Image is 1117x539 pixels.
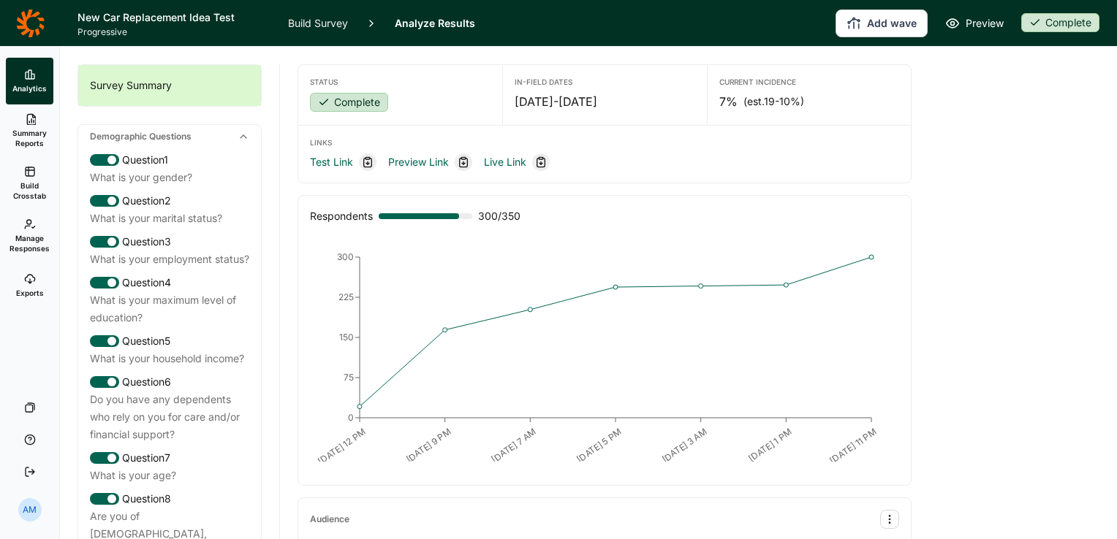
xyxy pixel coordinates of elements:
a: Exports [6,262,53,309]
div: What is your gender? [90,169,249,186]
span: 7% [719,93,738,110]
text: [DATE] 1 PM [746,426,794,464]
div: Copy link [532,153,550,171]
div: Question 1 [90,151,249,169]
div: Question 4 [90,274,249,291]
tspan: 75 [344,372,354,383]
text: [DATE] 7 AM [489,426,538,465]
button: Complete [310,93,388,113]
span: Analytics [12,83,47,93]
a: Analytics [6,58,53,104]
div: AM [18,498,42,521]
div: Question 5 [90,332,249,350]
div: Status [310,77,491,87]
span: (est. 19-10% ) [743,94,804,109]
span: Progressive [77,26,270,38]
span: Exports [16,288,44,298]
a: Preview Link [388,153,449,171]
span: Summary Reports [12,128,48,148]
div: What is your age? [90,467,249,484]
span: 300 / 350 [478,207,520,225]
a: Test Link [310,153,353,171]
text: [DATE] 5 PM [575,426,624,465]
div: Do you have any dependents who rely on you for care and/or financial support? [90,391,249,443]
text: [DATE] 3 AM [660,426,709,465]
div: Copy link [455,153,472,171]
div: Question 7 [90,449,249,467]
div: What is your employment status? [90,251,249,268]
a: Summary Reports [6,104,53,157]
div: Question 3 [90,233,249,251]
div: Complete [310,93,388,112]
div: Audience [310,513,349,525]
div: Question 2 [90,192,249,210]
div: What is your maximum level of education? [90,291,249,326]
text: [DATE] 11 PM [828,426,878,466]
a: Preview [945,15,1004,32]
a: Build Crosstab [6,157,53,210]
div: Links [310,137,899,148]
div: Question 6 [90,373,249,391]
div: In-Field Dates [515,77,694,87]
h1: New Car Replacement Idea Test [77,9,270,26]
button: Audience Options [880,510,899,529]
a: Live Link [484,153,526,171]
div: Complete [1021,13,1099,32]
button: Add wave [836,9,928,37]
div: Question 8 [90,490,249,508]
div: [DATE] - [DATE] [515,93,694,110]
tspan: 0 [348,412,354,423]
span: Build Crosstab [12,180,48,201]
text: [DATE] 9 PM [404,426,453,465]
text: [DATE] 12 PM [316,426,368,467]
tspan: 300 [337,251,354,262]
div: Current Incidence [719,77,899,87]
div: What is your marital status? [90,210,249,227]
div: What is your household income? [90,350,249,367]
a: Manage Responses [6,210,53,262]
div: Respondents [310,207,373,225]
span: Preview [966,15,1004,32]
div: Survey Summary [78,65,261,106]
div: Demographic Questions [78,125,261,148]
button: Complete [1021,13,1099,34]
tspan: 150 [339,332,354,343]
span: Manage Responses [10,233,50,253]
div: Copy link [359,153,376,171]
tspan: 225 [338,291,354,302]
